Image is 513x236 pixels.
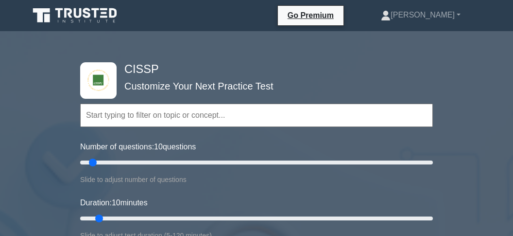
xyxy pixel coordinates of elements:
[120,62,385,76] h4: CISSP
[282,9,340,21] a: Go Premium
[80,141,196,153] label: Number of questions: questions
[358,5,484,25] a: [PERSON_NAME]
[80,104,433,127] input: Start typing to filter on topic or concept...
[80,197,148,209] label: Duration: minutes
[154,143,163,151] span: 10
[112,199,120,207] span: 10
[80,174,433,185] div: Slide to adjust number of questions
